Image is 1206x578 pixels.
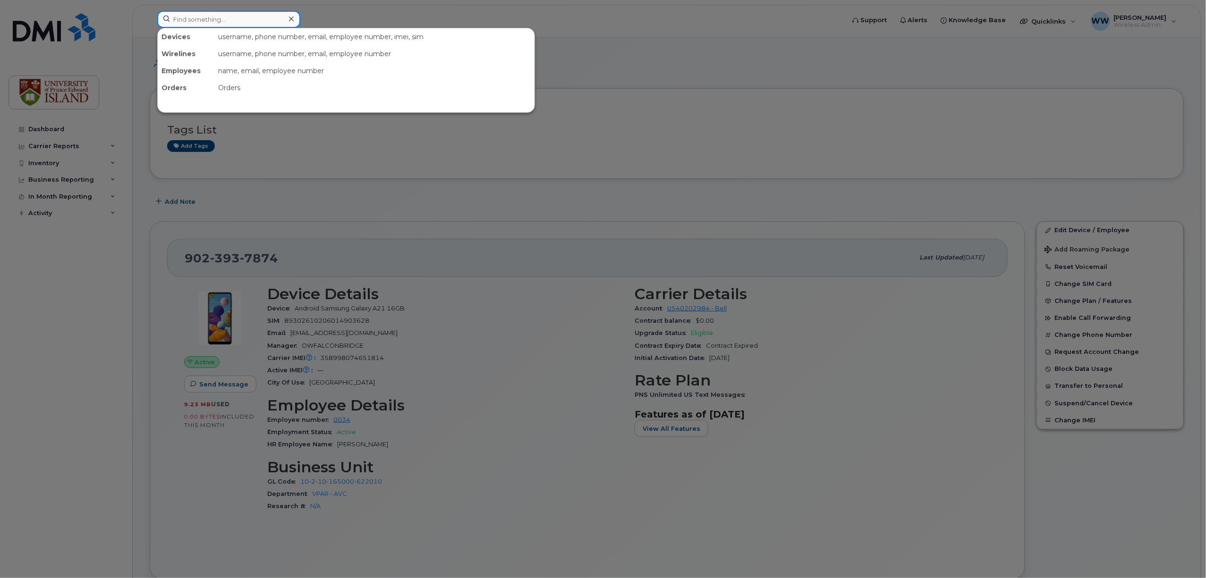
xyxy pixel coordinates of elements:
[214,45,535,62] div: username, phone number, email, employee number
[214,62,535,79] div: name, email, employee number
[158,45,214,62] div: Wirelines
[214,28,535,45] div: username, phone number, email, employee number, imei, sim
[158,62,214,79] div: Employees
[158,79,214,96] div: Orders
[158,28,214,45] div: Devices
[214,79,535,96] div: Orders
